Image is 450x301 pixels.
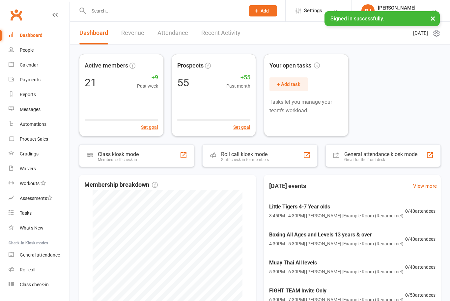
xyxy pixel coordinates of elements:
[269,61,320,70] span: Your open tasks
[9,58,70,72] a: Calendar
[87,6,240,15] input: Search...
[20,92,36,97] div: Reports
[20,151,39,156] div: Gradings
[264,180,311,192] h3: [DATE] events
[98,157,139,162] div: Members self check-in
[9,28,70,43] a: Dashboard
[157,22,188,44] a: Attendance
[121,22,144,44] a: Revenue
[413,29,428,37] span: [DATE]
[9,161,70,176] a: Waivers
[9,132,70,147] a: Product Sales
[269,203,404,211] span: Little Tigers 4-7 Year olds
[269,231,404,239] span: Boxing All Ages and Levels 13 years & over
[9,102,70,117] a: Messages
[20,267,35,272] div: Roll call
[9,72,70,87] a: Payments
[330,15,384,22] span: Signed in successfully.
[233,123,250,131] button: Set goal
[177,61,204,70] span: Prospects
[201,22,240,44] a: Recent Activity
[9,117,70,132] a: Automations
[20,282,49,287] div: Class check-in
[20,107,41,112] div: Messages
[137,73,158,82] span: +9
[20,136,48,142] div: Product Sales
[413,182,437,190] a: View more
[20,225,43,231] div: What's New
[344,157,417,162] div: Great for the front desk
[9,43,70,58] a: People
[221,151,269,157] div: Roll call kiosk mode
[405,263,436,271] span: 0 / 40 attendees
[344,151,417,157] div: General attendance kiosk mode
[20,181,40,186] div: Workouts
[226,73,250,82] span: +55
[427,11,439,25] button: ×
[249,5,277,16] button: Add
[137,82,158,90] span: Past week
[20,47,34,53] div: People
[405,207,436,215] span: 0 / 40 attendees
[9,191,70,206] a: Assessments
[269,259,404,267] span: Muay Thai All levels
[405,235,436,243] span: 0 / 40 attendees
[9,176,70,191] a: Workouts
[269,240,404,247] span: 4:30PM - 5:30PM | [PERSON_NAME] | Example Room (Rename me!)
[9,277,70,292] a: Class kiosk mode
[20,196,52,201] div: Assessments
[226,82,250,90] span: Past month
[269,287,404,295] span: FIGHT TEAM Invite Only
[9,262,70,277] a: Roll call
[378,11,416,17] div: NQ Fight Academy
[79,22,108,44] a: Dashboard
[378,5,416,11] div: [PERSON_NAME]
[9,206,70,221] a: Tasks
[8,7,24,23] a: Clubworx
[304,3,322,18] span: Settings
[20,122,46,127] div: Automations
[9,221,70,235] a: What's New
[361,4,375,17] div: BJ
[269,268,404,275] span: 5:30PM - 6:30PM | [PERSON_NAME] | Example Room (Rename me!)
[20,77,41,82] div: Payments
[85,61,128,70] span: Active members
[9,248,70,262] a: General attendance kiosk mode
[20,62,38,68] div: Calendar
[20,33,42,38] div: Dashboard
[269,98,343,115] p: Tasks let you manage your team's workload.
[20,166,36,171] div: Waivers
[269,77,308,91] button: + Add task
[84,180,158,190] span: Membership breakdown
[9,87,70,102] a: Reports
[261,8,269,14] span: Add
[405,291,436,299] span: 0 / 50 attendees
[9,147,70,161] a: Gradings
[141,123,158,131] button: Set goal
[98,151,139,157] div: Class kiosk mode
[85,77,97,88] div: 21
[177,77,189,88] div: 55
[221,157,269,162] div: Staff check-in for members
[269,212,404,219] span: 3:45PM - 4:30PM | [PERSON_NAME] | Example Room (Rename me!)
[20,210,32,216] div: Tasks
[20,252,60,258] div: General attendance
